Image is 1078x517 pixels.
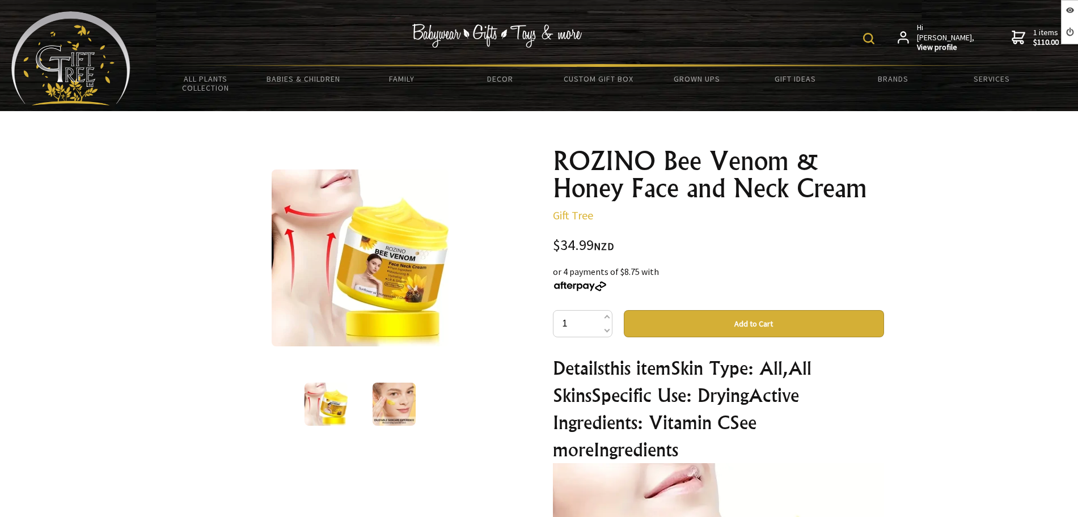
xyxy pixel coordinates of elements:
[157,67,255,100] a: All Plants Collection
[305,383,348,426] img: ROZINO Bee Venom & Honey Face and Neck Cream
[898,23,975,53] a: Hi [PERSON_NAME],View profile
[451,67,549,91] a: Decor
[917,43,975,53] strong: View profile
[353,67,451,91] a: Family
[553,147,884,202] h1: ROZINO Bee Venom & Honey Face and Neck Cream
[553,281,607,291] img: Afterpay
[553,265,884,292] div: or 4 payments of $8.75 with
[553,208,593,222] a: Gift Tree
[648,67,746,91] a: Grown Ups
[1012,23,1059,53] a: 1 items$110.00
[412,24,582,48] img: Babywear - Gifts - Toys & more
[255,67,353,91] a: Babies & Children
[917,23,975,53] span: Hi [PERSON_NAME],
[272,169,449,346] img: ROZINO Bee Venom & Honey Face and Neck Cream
[594,240,614,253] span: NZD
[746,67,844,91] a: Gift Ideas
[549,67,648,91] a: Custom Gift Box
[844,67,942,91] a: Brands
[11,11,130,105] img: Babyware - Gifts - Toys and more...
[624,310,884,337] button: Add to Cart
[942,67,1041,91] a: Services
[863,33,874,44] img: product search
[1033,27,1059,48] span: 1 items
[373,383,416,426] img: ROZINO Bee Venom & Honey Face and Neck Cream
[1033,37,1059,48] strong: $110.00
[553,238,884,253] div: $34.99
